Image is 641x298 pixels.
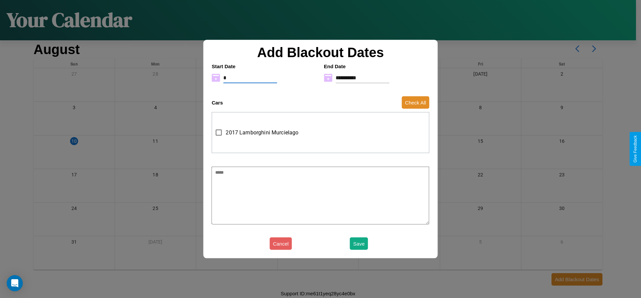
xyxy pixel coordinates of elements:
[212,63,317,69] h4: Start Date
[7,275,23,291] div: Open Intercom Messenger
[226,129,298,137] span: 2017 Lamborghini Murcielago
[402,96,429,109] button: Check All
[270,238,292,250] button: Cancel
[350,238,368,250] button: Save
[208,45,432,60] h2: Add Blackout Dates
[633,135,638,163] div: Give Feedback
[212,100,223,105] h4: Cars
[324,63,429,69] h4: End Date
